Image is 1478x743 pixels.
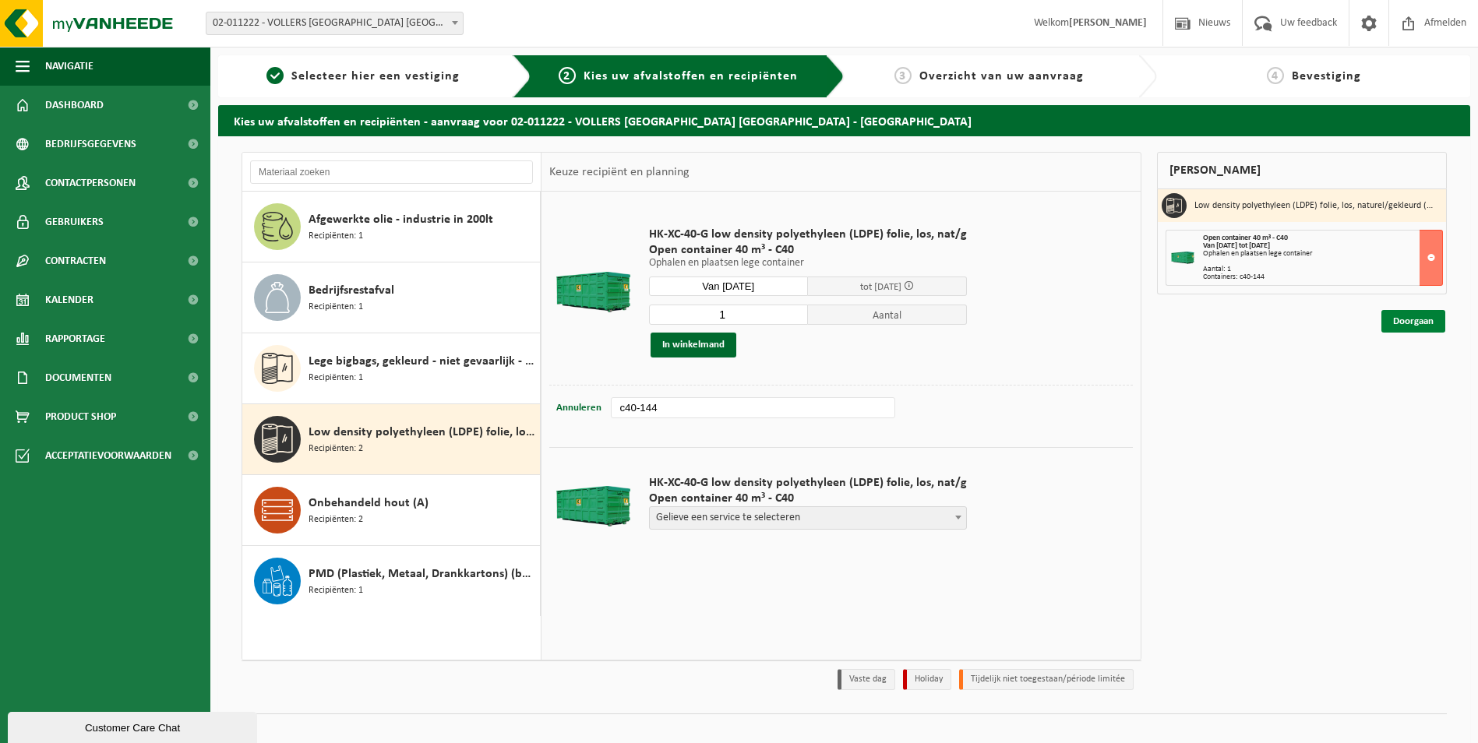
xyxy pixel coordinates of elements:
[1203,250,1442,258] div: Ophalen en plaatsen lege container
[309,423,536,442] span: Low density polyethyleen (LDPE) folie, los, naturel/gekleurd (80/20)
[242,546,541,616] button: PMD (Plastiek, Metaal, Drankkartons) (bedrijven) Recipiënten: 1
[266,67,284,84] span: 1
[919,70,1084,83] span: Overzicht van uw aanvraag
[903,669,951,690] li: Holiday
[45,358,111,397] span: Documenten
[541,153,697,192] div: Keuze recipiënt en planning
[1157,152,1447,189] div: [PERSON_NAME]
[959,669,1134,690] li: Tijdelijk niet toegestaan/période limitée
[309,512,363,527] span: Recipiënten: 2
[556,403,601,413] span: Annuleren
[1292,70,1361,83] span: Bevestiging
[291,70,460,83] span: Selecteer hier een vestiging
[555,397,603,419] button: Annuleren
[649,491,967,506] span: Open container 40 m³ - C40
[45,436,171,475] span: Acceptatievoorwaarden
[1203,266,1442,273] div: Aantal: 1
[45,280,93,319] span: Kalender
[242,333,541,404] button: Lege bigbags, gekleurd - niet gevaarlijk - los Recipiënten: 1
[242,192,541,262] button: Afgewerkte olie - industrie in 200lt Recipiënten: 1
[45,319,105,358] span: Rapportage
[309,494,429,512] span: Onbehandeld hout (A)
[309,281,394,300] span: Bedrijfsrestafval
[309,210,493,229] span: Afgewerkte olie - industrie in 200lt
[242,262,541,333] button: Bedrijfsrestafval Recipiënten: 1
[1381,310,1445,333] a: Doorgaan
[45,397,116,436] span: Product Shop
[45,86,104,125] span: Dashboard
[860,282,901,292] span: tot [DATE]
[242,404,541,475] button: Low density polyethyleen (LDPE) folie, los, naturel/gekleurd (80/20) Recipiënten: 2
[250,160,533,184] input: Materiaal zoeken
[1203,273,1442,281] div: Containers: c40-144
[218,105,1470,136] h2: Kies uw afvalstoffen en recipiënten - aanvraag voor 02-011222 - VOLLERS [GEOGRAPHIC_DATA] [GEOGRA...
[309,352,536,371] span: Lege bigbags, gekleurd - niet gevaarlijk - los
[559,67,576,84] span: 2
[309,442,363,456] span: Recipiënten: 2
[649,475,967,491] span: HK-XC-40-G low density polyethyleen (LDPE) folie, los, nat/g
[45,202,104,241] span: Gebruikers
[1194,193,1434,218] h3: Low density polyethyleen (LDPE) folie, los, naturel/gekleurd (80/20)
[650,507,966,529] span: Gelieve een service te selecteren
[309,565,536,583] span: PMD (Plastiek, Metaal, Drankkartons) (bedrijven)
[206,12,464,35] span: 02-011222 - VOLLERS BELGIUM NV - ANTWERPEN
[309,300,363,315] span: Recipiënten: 1
[649,242,967,258] span: Open container 40 m³ - C40
[309,371,363,386] span: Recipiënten: 1
[242,475,541,546] button: Onbehandeld hout (A) Recipiënten: 2
[309,583,363,598] span: Recipiënten: 1
[649,506,967,530] span: Gelieve een service te selecteren
[45,241,106,280] span: Contracten
[1203,234,1288,242] span: Open container 40 m³ - C40
[45,47,93,86] span: Navigatie
[309,229,363,244] span: Recipiënten: 1
[611,397,894,418] input: bv. C10-005
[206,12,463,34] span: 02-011222 - VOLLERS BELGIUM NV - ANTWERPEN
[1069,17,1147,29] strong: [PERSON_NAME]
[45,125,136,164] span: Bedrijfsgegevens
[651,333,736,357] button: In winkelmand
[649,258,967,269] p: Ophalen en plaatsen lege container
[45,164,136,202] span: Contactpersonen
[1267,67,1284,84] span: 4
[894,67,912,84] span: 3
[1203,241,1270,250] strong: Van [DATE] tot [DATE]
[649,227,967,242] span: HK-XC-40-G low density polyethyleen (LDPE) folie, los, nat/g
[808,305,967,325] span: Aantal
[838,669,895,690] li: Vaste dag
[226,67,500,86] a: 1Selecteer hier een vestiging
[649,276,808,296] input: Selecteer datum
[8,709,260,743] iframe: chat widget
[584,70,798,83] span: Kies uw afvalstoffen en recipiënten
